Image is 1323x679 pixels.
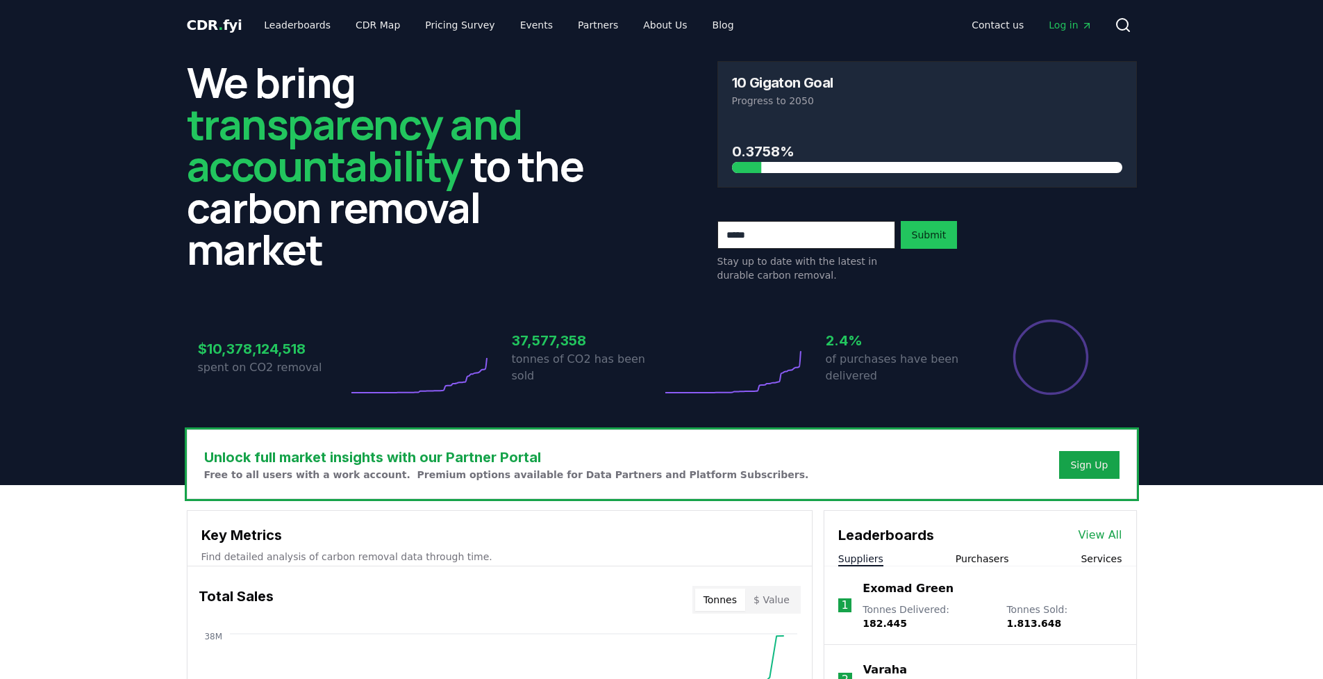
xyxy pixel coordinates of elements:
button: $ Value [745,589,798,611]
a: About Us [632,13,698,38]
a: Leaderboards [253,13,342,38]
a: Contact us [960,13,1035,38]
span: Log in [1049,18,1092,32]
span: . [218,17,223,33]
a: Partners [567,13,629,38]
span: transparency and accountability [187,95,522,194]
p: Tonnes Delivered : [863,603,992,630]
a: CDR.fyi [187,15,242,35]
h3: Total Sales [199,586,274,614]
a: CDR Map [344,13,411,38]
p: tonnes of CO2 has been sold [512,351,662,384]
span: 182.445 [863,618,907,629]
a: Varaha [863,662,907,678]
nav: Main [253,13,744,38]
h3: 10 Gigaton Goal [732,76,833,90]
button: Suppliers [838,552,883,566]
button: Tonnes [695,589,745,611]
h3: Key Metrics [201,525,798,546]
span: 1.813.648 [1006,618,1061,629]
tspan: 38M [204,632,222,641]
a: Exomad Green [863,580,954,597]
p: of purchases have been delivered [826,351,976,384]
p: Tonnes Sold : [1006,603,1122,630]
h3: 2.4% [826,330,976,351]
button: Purchasers [956,552,1009,566]
h3: 0.3758% [732,141,1122,162]
p: spent on CO2 removal [198,359,348,376]
p: Stay up to date with the latest in durable carbon removal. [717,254,895,282]
a: Sign Up [1070,458,1108,472]
a: Blog [701,13,745,38]
h3: 37,577,358 [512,330,662,351]
p: 1 [841,597,848,614]
h3: Unlock full market insights with our Partner Portal [204,447,809,468]
h3: $10,378,124,518 [198,338,348,359]
div: Percentage of sales delivered [1012,318,1090,396]
button: Sign Up [1059,451,1119,479]
p: Find detailed analysis of carbon removal data through time. [201,550,798,564]
h3: Leaderboards [838,525,934,546]
a: Events [509,13,564,38]
span: CDR fyi [187,17,242,33]
nav: Main [960,13,1103,38]
a: Pricing Survey [414,13,506,38]
a: View All [1079,527,1122,543]
button: Submit [901,221,958,249]
h2: We bring to the carbon removal market [187,61,606,270]
a: Log in [1038,13,1103,38]
p: Free to all users with a work account. Premium options available for Data Partners and Platform S... [204,468,809,482]
p: Progress to 2050 [732,94,1122,108]
button: Services [1081,552,1122,566]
